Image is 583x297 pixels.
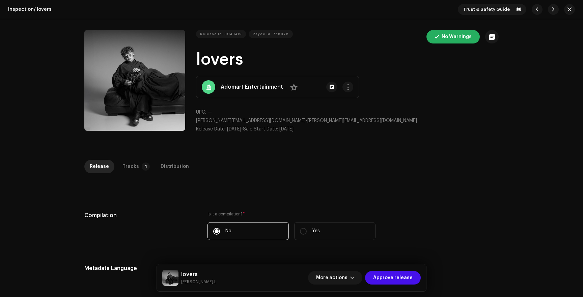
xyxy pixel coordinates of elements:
h5: Metadata Language [84,264,197,272]
span: — [207,110,212,115]
p: • [196,117,499,124]
span: [DATE] [227,127,241,131]
div: Distribution [161,160,189,173]
h5: lovers [181,270,216,278]
button: Release Id: 3048419 [196,30,246,38]
strong: Adomart Entertainment [221,83,283,91]
button: Approve release [365,271,421,285]
span: [DATE] [279,127,294,131]
p-badge: 1 [142,162,150,171]
span: Approve release [373,271,413,285]
h1: lovers [196,49,499,70]
span: [PERSON_NAME][EMAIL_ADDRESS][DOMAIN_NAME] [196,118,306,123]
div: Tracks [122,160,139,173]
p: Yes [312,228,320,235]
span: [PERSON_NAME][EMAIL_ADDRESS][DOMAIN_NAME] [307,118,417,123]
span: Release Id: 3048419 [200,27,242,41]
button: More actions [308,271,362,285]
span: UPC: [196,110,206,115]
h5: Compilation [84,211,197,219]
p: No [225,228,231,235]
small: lovers [181,278,216,285]
span: Sale Start Date: [243,127,278,131]
span: Release Date: [196,127,226,131]
span: Payee Id: 756876 [253,27,289,41]
span: • [196,127,243,131]
span: More actions [316,271,348,285]
label: Is it a compilation? [207,211,376,217]
img: 6c969b5c-0ff6-4fb3-b488-da260179bf89 [162,270,178,286]
button: Payee Id: 756876 [249,30,293,38]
